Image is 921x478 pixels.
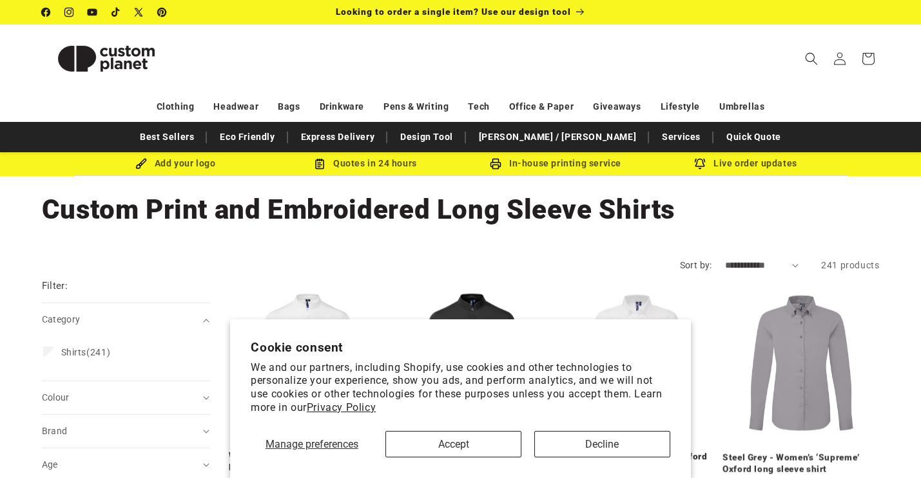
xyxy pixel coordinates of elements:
[213,95,258,118] a: Headwear
[251,361,670,415] p: We and our partners, including Shopify, use cookies and other technologies to personalize your ex...
[157,95,195,118] a: Clothing
[42,459,58,470] span: Age
[271,155,461,172] div: Quotes in 24 hours
[320,95,364,118] a: Drinkware
[213,126,281,148] a: Eco Friendly
[42,30,171,88] img: Custom Planet
[61,346,111,358] span: (241)
[251,431,373,457] button: Manage preferences
[42,381,209,414] summary: Colour (0 selected)
[468,95,489,118] a: Tech
[661,95,700,118] a: Lifestyle
[81,155,271,172] div: Add your logo
[61,347,87,357] span: Shirts
[42,314,81,324] span: Category
[37,25,175,92] a: Custom Planet
[490,158,501,170] img: In-house printing
[720,126,788,148] a: Quick Quote
[42,426,68,436] span: Brand
[336,6,571,17] span: Looking to order a single item? Use our design tool
[680,260,712,270] label: Sort by:
[719,95,764,118] a: Umbrellas
[42,415,209,448] summary: Brand (0 selected)
[42,303,209,336] summary: Category (0 selected)
[655,126,707,148] a: Services
[314,158,325,170] img: Order Updates Icon
[295,126,382,148] a: Express Delivery
[821,260,879,270] span: 241 products
[251,340,670,355] h2: Cookie consent
[651,155,841,172] div: Live order updates
[383,95,449,118] a: Pens & Writing
[461,155,651,172] div: In-house printing service
[694,158,706,170] img: Order updates
[509,95,574,118] a: Office & Paper
[42,279,68,294] h2: Filter:
[42,192,880,227] h1: Custom Print and Embroidered Long Sleeve Shirts
[135,158,147,170] img: Brush Icon
[133,126,200,148] a: Best Sellers
[307,401,376,413] a: Privacy Policy
[534,431,670,457] button: Decline
[593,95,641,118] a: Giveaways
[722,450,880,473] a: Steel Grey - Women’s ‘Supreme’ Oxford long sleeve shirt
[42,392,70,403] span: Colour
[797,45,826,73] summary: Search
[472,126,643,148] a: [PERSON_NAME] / [PERSON_NAME]
[394,126,460,148] a: Design Tool
[266,438,358,450] span: Manage preferences
[229,450,386,473] a: White - Essential Coolchecker® long sleeve chef’s shirt
[278,95,300,118] a: Bags
[385,431,521,457] button: Accept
